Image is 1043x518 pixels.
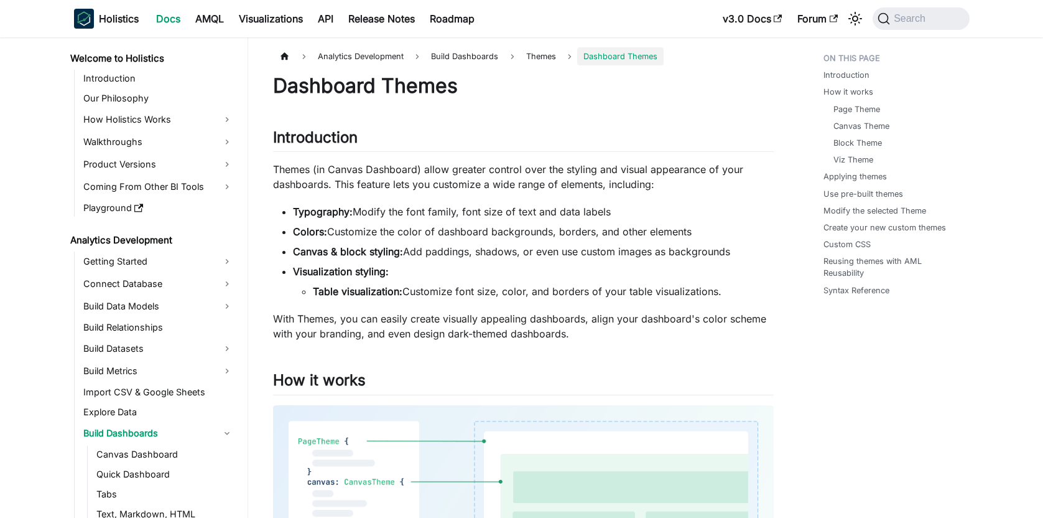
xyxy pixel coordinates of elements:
[93,466,237,483] a: Quick Dashboard
[93,486,237,503] a: Tabs
[293,244,774,259] li: Add paddings, shadows, or even use custom images as backgrounds
[823,285,889,296] a: Syntax Reference
[80,154,237,174] a: Product Versions
[80,70,237,87] a: Introduction
[823,255,962,279] a: Reusing themes with AML Reusability
[823,86,873,98] a: How it works
[890,13,933,24] span: Search
[80,274,237,294] a: Connect Database
[293,245,403,258] strong: Canvas & block styling:
[80,403,237,421] a: Explore Data
[80,361,237,381] a: Build Metrics
[313,285,402,298] strong: Table visualization:
[93,446,237,463] a: Canvas Dashboard
[273,162,774,192] p: Themes (in Canvas Dashboard) allow greater control over the styling and visual appearance of your...
[422,9,482,29] a: Roadmap
[80,132,237,152] a: Walkthroughs
[273,47,297,65] a: Home page
[80,339,237,359] a: Build Datasets
[273,128,774,152] h2: Introduction
[273,47,774,65] nav: Breadcrumbs
[833,120,889,132] a: Canvas Theme
[823,238,871,250] a: Custom CSS
[823,171,887,182] a: Applying themes
[273,73,774,98] h1: Dashboard Themes
[293,225,327,238] strong: Colors:
[80,423,237,443] a: Build Dashboards
[80,90,237,107] a: Our Philosophy
[74,9,139,29] a: HolisticsHolisticsHolistics
[310,9,341,29] a: API
[833,137,882,149] a: Block Theme
[341,9,422,29] a: Release Notes
[80,252,237,271] a: Getting Started
[149,9,188,29] a: Docs
[293,205,353,218] strong: Typography:
[80,177,237,197] a: Coming From Other BI Tools
[790,9,845,29] a: Forum
[188,9,231,29] a: AMQL
[99,11,139,26] b: Holistics
[313,284,774,299] li: Customize font size, color, and borders of your table visualizations.
[425,47,504,65] span: Build Dashboards
[577,47,664,65] span: Dashboard Themes
[312,47,410,65] span: Analytics Development
[80,110,237,129] a: How Holistics Works
[823,69,869,81] a: Introduction
[231,9,310,29] a: Visualizations
[67,50,237,67] a: Welcome to Holistics
[273,311,774,341] p: With Themes, you can easily create visually appealing dashboards, align your dashboard's color sc...
[80,384,237,401] a: Import CSV & Google Sheets
[715,9,790,29] a: v3.0 Docs
[293,265,389,278] strong: Visualization styling:
[80,296,237,316] a: Build Data Models
[833,103,880,115] a: Page Theme
[273,371,774,395] h2: How it works
[823,188,903,200] a: Use pre-built themes
[62,37,248,518] nav: Docs sidebar
[67,232,237,249] a: Analytics Development
[74,9,94,29] img: Holistics
[823,205,926,217] a: Modify the selected Theme
[293,224,774,239] li: Customize the color of dashboard backgrounds, borders, and other elements
[873,7,969,30] button: Search (Command+K)
[520,47,562,65] span: Themes
[80,319,237,336] a: Build Relationships
[80,199,237,217] a: Playground
[823,222,946,233] a: Create your new custom themes
[833,154,873,166] a: Viz Theme
[293,204,774,219] li: Modify the font family, font size of text and data labels
[845,9,865,29] button: Switch between dark and light mode (currently system mode)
